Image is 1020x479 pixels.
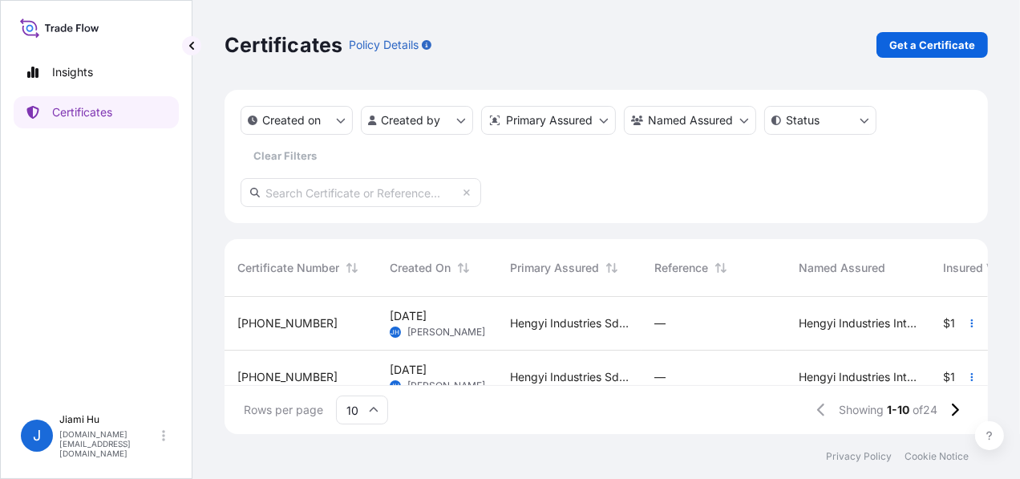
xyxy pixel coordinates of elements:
p: Status [786,112,820,128]
span: — [654,315,666,331]
span: — [654,369,666,385]
p: [DOMAIN_NAME][EMAIL_ADDRESS][DOMAIN_NAME] [59,429,159,458]
span: Hengyi Industries Sdn Bhd, Hengyi Industries International Pte. Ltd. [510,369,629,385]
input: Search Certificate or Reference... [241,178,481,207]
span: Hengyi Industries Sdn Bhd, Hengyi Industries International Pte. Ltd. [510,315,629,331]
button: Sort [454,258,473,278]
span: [PERSON_NAME] [407,326,485,339]
p: Jiami Hu [59,413,159,426]
a: Certificates [14,96,179,128]
button: Sort [602,258,621,278]
button: createdOn Filter options [241,106,353,135]
p: Created by [382,112,441,128]
span: [PERSON_NAME] [407,380,485,392]
span: of 24 [913,402,937,418]
span: 1 [950,371,955,383]
p: Named Assured [648,112,733,128]
span: Named Assured [799,260,885,276]
span: J [33,428,41,444]
span: , [955,371,958,383]
button: Clear Filters [241,143,330,168]
span: Created On [390,260,451,276]
span: [DATE] [390,308,427,324]
span: 1 [950,318,955,329]
span: $ [943,318,950,329]
p: Primary Assured [506,112,593,128]
button: Sort [711,258,731,278]
span: Showing [839,402,884,418]
span: Rows per page [244,402,323,418]
a: Cookie Notice [905,450,969,463]
span: [PHONE_NUMBER] [237,369,338,385]
a: Get a Certificate [876,32,988,58]
p: Certificates [52,104,112,120]
a: Privacy Policy [826,450,892,463]
p: Policy Details [349,37,419,53]
span: Reference [654,260,708,276]
span: Insured Value [943,260,1016,276]
button: distributor Filter options [481,106,616,135]
p: Certificates [225,32,342,58]
span: $ [943,371,950,383]
button: createdBy Filter options [361,106,473,135]
span: , [955,318,958,329]
span: [DATE] [390,362,427,378]
span: Primary Assured [510,260,599,276]
span: Hengyi Industries International Pte. Ltd. [799,369,917,385]
p: Get a Certificate [889,37,975,53]
p: Created on [262,112,321,128]
button: Sort [342,258,362,278]
p: Insights [52,64,93,80]
span: 1-10 [887,402,909,418]
span: [PHONE_NUMBER] [237,315,338,331]
span: Certificate Number [237,260,339,276]
span: JH [391,324,400,340]
button: cargoOwner Filter options [624,106,756,135]
span: Hengyi Industries International Pte. Ltd. [799,315,917,331]
p: Clear Filters [254,148,318,164]
button: certificateStatus Filter options [764,106,876,135]
a: Insights [14,56,179,88]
